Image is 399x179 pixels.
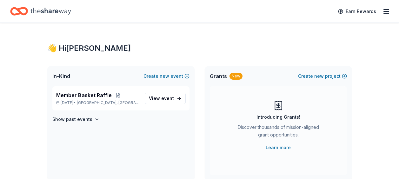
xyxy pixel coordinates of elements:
[56,91,112,99] span: Member Basket Raffle
[235,123,322,141] div: Discover thousands of mission-aligned grant opportunities.
[10,4,71,19] a: Home
[77,100,139,105] span: [GEOGRAPHIC_DATA], [GEOGRAPHIC_DATA]
[149,95,174,102] span: View
[229,73,243,80] div: New
[161,96,174,101] span: event
[334,6,380,17] a: Earn Rewards
[56,100,140,105] p: [DATE] •
[160,72,169,80] span: new
[145,93,186,104] a: View event
[52,116,92,123] h4: Show past events
[52,72,70,80] span: In-Kind
[210,72,227,80] span: Grants
[143,72,190,80] button: Createnewevent
[52,116,99,123] button: Show past events
[266,144,291,151] a: Learn more
[298,72,347,80] button: Createnewproject
[314,72,324,80] span: new
[47,43,352,53] div: 👋 Hi [PERSON_NAME]
[256,113,300,121] div: Introducing Grants!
